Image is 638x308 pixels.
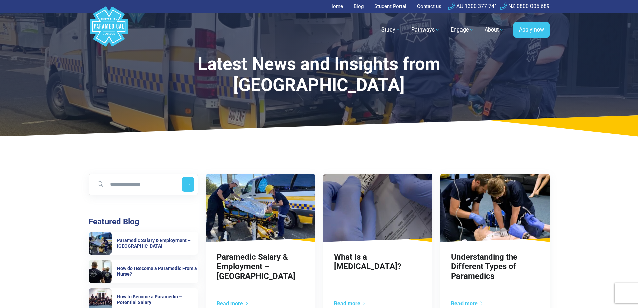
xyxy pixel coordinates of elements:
a: Paramedic Salary & Employment – Queensland Paramedic Salary & Employment – [GEOGRAPHIC_DATA] [89,232,198,255]
input: Search for blog [92,177,176,192]
a: Study [377,20,405,39]
a: Apply now [513,22,550,38]
img: How do I Become a Paramedic From a Nurse? [89,260,112,283]
h1: Latest News and Insights from [GEOGRAPHIC_DATA] [146,54,492,96]
a: Understanding the Different Types of Paramedics [451,252,517,281]
a: Read more [451,300,484,307]
h6: How do I Become a Paramedic From a Nurse? [117,266,198,277]
a: Paramedic Salary & Employment – [GEOGRAPHIC_DATA] [217,252,295,281]
a: Australian Paramedical College [89,13,129,47]
a: Pathways [407,20,444,39]
img: What Is a Phlebotomist? [323,174,432,242]
h3: Featured Blog [89,217,198,227]
img: Paramedic Salary & Employment – Queensland [206,174,315,242]
a: NZ 0800 005 689 [500,3,550,9]
a: Engage [447,20,478,39]
h6: Paramedic Salary & Employment – [GEOGRAPHIC_DATA] [117,238,198,249]
img: Understanding the Different Types of Paramedics [440,174,550,242]
a: AU 1300 377 741 [448,3,497,9]
a: Read more [334,300,366,307]
a: How do I Become a Paramedic From a Nurse? How do I Become a Paramedic From a Nurse? [89,260,198,283]
a: About [481,20,508,39]
h6: How to Become a Paramedic – Potential Salary [117,294,198,305]
a: Read more [217,300,249,307]
a: What Is a [MEDICAL_DATA]? [334,252,401,271]
img: Paramedic Salary & Employment – Queensland [89,232,112,255]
